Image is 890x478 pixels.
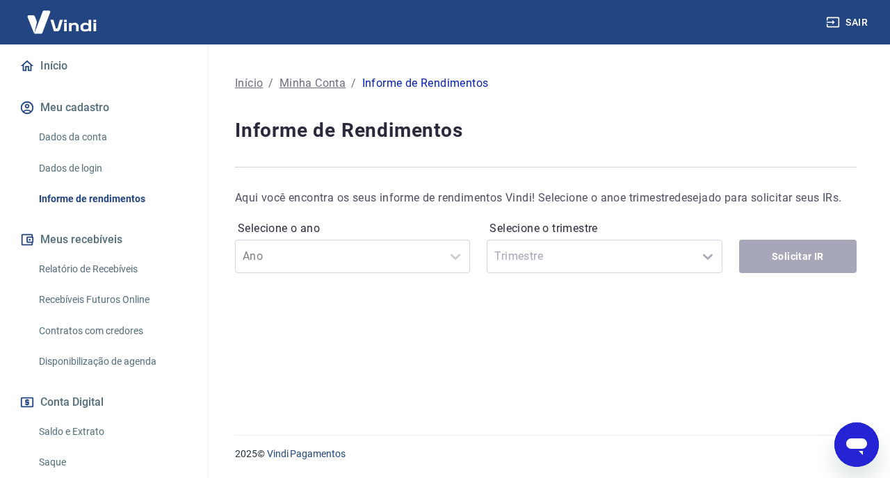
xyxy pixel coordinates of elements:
label: Selecione o trimestre [489,220,719,237]
h4: Informe de Rendimentos [235,117,857,145]
a: Minha Conta [280,75,346,92]
a: Saque [33,448,191,477]
button: Meu cadastro [17,92,191,123]
a: Vindi Pagamentos [267,448,346,459]
button: Conta Digital [17,387,191,418]
a: Contratos com credores [33,317,191,345]
p: Aqui você encontra os seus informe de rendimentos Vindi! Selecione o ano e trimestre desejado par... [235,190,857,206]
label: Selecione o ano [238,220,467,237]
a: Início [235,75,263,92]
a: Disponibilização de agenda [33,347,191,376]
a: Saldo e Extrato [33,418,191,446]
a: Recebíveis Futuros Online [33,286,191,314]
p: / [268,75,273,92]
iframe: Botão para abrir a janela de mensagens [834,422,879,467]
a: Dados da conta [33,123,191,151]
button: Meus recebíveis [17,224,191,255]
img: Vindi [17,1,107,43]
a: Informe de rendimentos [33,185,191,213]
p: / [351,75,356,92]
a: Início [17,51,191,81]
button: Sair [823,10,873,35]
a: Dados de login [33,154,191,183]
a: Relatório de Recebíveis [33,255,191,283]
div: Informe de Rendimentos [362,75,489,92]
p: 2025 © [235,447,857,461]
